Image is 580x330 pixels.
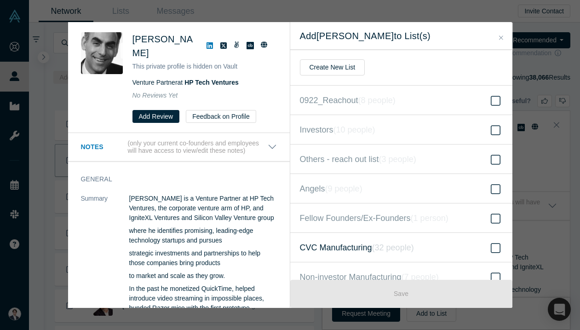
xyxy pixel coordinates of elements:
i: ( 7 people ) [402,272,439,282]
button: Feedback on Profile [186,110,256,123]
i: ( 10 people ) [333,125,375,134]
button: Notes (only your current co-founders and employees will have access to view/edit these notes) [81,139,277,155]
h3: Notes [81,142,126,152]
h2: Add [PERSON_NAME] to List(s) [300,30,503,41]
p: strategic investments and partnerships to help those companies bring products [129,249,277,268]
span: Venture Partner at [132,79,239,86]
i: ( 9 people ) [325,184,362,193]
a: HP Tech Ventures [184,79,239,86]
p: In the past he monetized QuickTime, helped introduce video streaming in impossible places, bunded... [129,284,277,323]
span: No Reviews Yet [132,92,178,99]
img: Mitchell Weinstock's Profile Image [81,32,123,74]
span: Non-investor Manufacturing [300,271,439,284]
span: [PERSON_NAME] [132,34,193,58]
span: Angels [300,182,362,195]
h3: General [81,174,264,184]
span: Investors [300,123,375,136]
i: ( 32 people ) [372,243,414,252]
p: [PERSON_NAME] is a Venture Partner at HP Tech Ventures, the corporate venture arm of HP, and Igni... [129,194,277,223]
p: This private profile is hidden on Vault [132,62,277,71]
button: Save [290,280,512,308]
i: ( 8 people ) [358,96,396,105]
p: (only your current co-founders and employees will have access to view/edit these notes) [127,139,267,155]
p: to market and scale as they grow. [129,271,277,281]
i: ( 3 people ) [379,155,416,164]
span: CVC Manufacturing [300,241,414,254]
button: Create New List [300,59,365,75]
span: Others - reach out list [300,153,416,166]
i: ( 1 person ) [411,214,448,223]
button: Add Review [132,110,180,123]
button: Close [496,33,506,43]
p: where he identifies promising, leading-edge technology startups and pursues [129,226,277,245]
span: Fellow Founders/Ex-Founders [300,212,448,225]
span: 0922_Reachout [300,94,396,107]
